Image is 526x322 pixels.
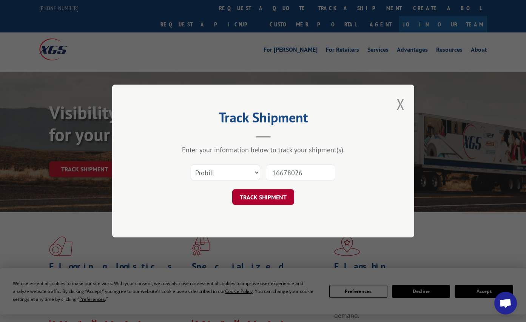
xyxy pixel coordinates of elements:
h2: Track Shipment [150,112,376,126]
button: Close modal [396,94,405,114]
div: Enter your information below to track your shipment(s). [150,145,376,154]
button: TRACK SHIPMENT [232,189,294,205]
input: Number(s) [266,165,335,180]
div: Open chat [494,292,517,314]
